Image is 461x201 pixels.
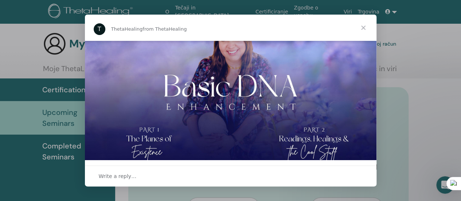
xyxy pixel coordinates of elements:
[99,171,137,181] span: Write a reply…
[142,26,187,32] span: from ThetaHealing
[350,15,376,41] span: Close
[94,23,105,35] div: Profile image for ThetaHealing
[85,166,376,186] div: Open conversation and reply
[111,26,143,32] span: ThetaHealing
